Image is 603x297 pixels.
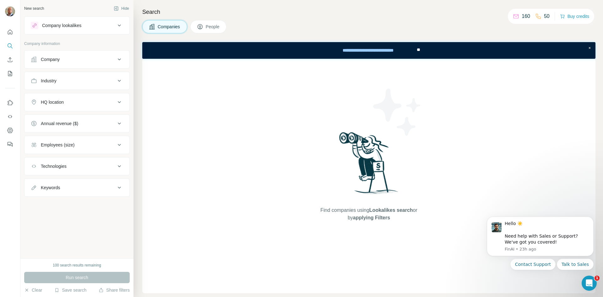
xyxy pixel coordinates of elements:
button: Annual revenue ($) [24,116,129,131]
button: Technologies [24,159,129,174]
span: 1 [595,276,600,281]
div: Industry [41,78,57,84]
iframe: Banner [142,42,595,59]
button: Quick start [5,26,15,38]
button: Clear [24,287,42,293]
img: Avatar [5,6,15,16]
button: Industry [24,73,129,88]
div: HQ location [41,99,64,105]
span: Find companies using or by [318,206,419,222]
div: 100 search results remaining [53,262,101,268]
p: Company information [24,41,130,47]
img: Surfe Illustration - Woman searching with binoculars [336,130,402,201]
p: 160 [522,13,530,20]
iframe: Intercom live chat [582,276,597,291]
button: Company lookalikes [24,18,129,33]
button: Feedback [5,139,15,150]
div: Company lookalikes [42,22,81,29]
button: HQ location [24,95,129,110]
button: Keywords [24,180,129,195]
span: Companies [158,24,181,30]
button: Employees (size) [24,137,129,152]
div: Keywords [41,184,60,191]
div: New search [24,6,44,11]
button: Search [5,40,15,52]
button: Buy credits [560,12,589,21]
div: Technologies [41,163,67,169]
button: Share filters [99,287,130,293]
img: Surfe Illustration - Stars [369,84,426,140]
button: Hide [109,4,133,13]
button: Dashboard [5,125,15,136]
button: Company [24,52,129,67]
div: Employees (size) [41,142,74,148]
h4: Search [142,8,595,16]
button: Enrich CSV [5,54,15,65]
button: Use Surfe API [5,111,15,122]
iframe: Intercom notifications message [477,209,603,294]
span: Lookalikes search [369,207,413,213]
span: applying Filters [353,215,390,220]
div: Annual revenue ($) [41,120,78,127]
p: 50 [544,13,550,20]
button: Save search [54,287,86,293]
div: Company [41,56,60,63]
button: My lists [5,68,15,79]
button: Use Surfe on LinkedIn [5,97,15,108]
span: People [206,24,220,30]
